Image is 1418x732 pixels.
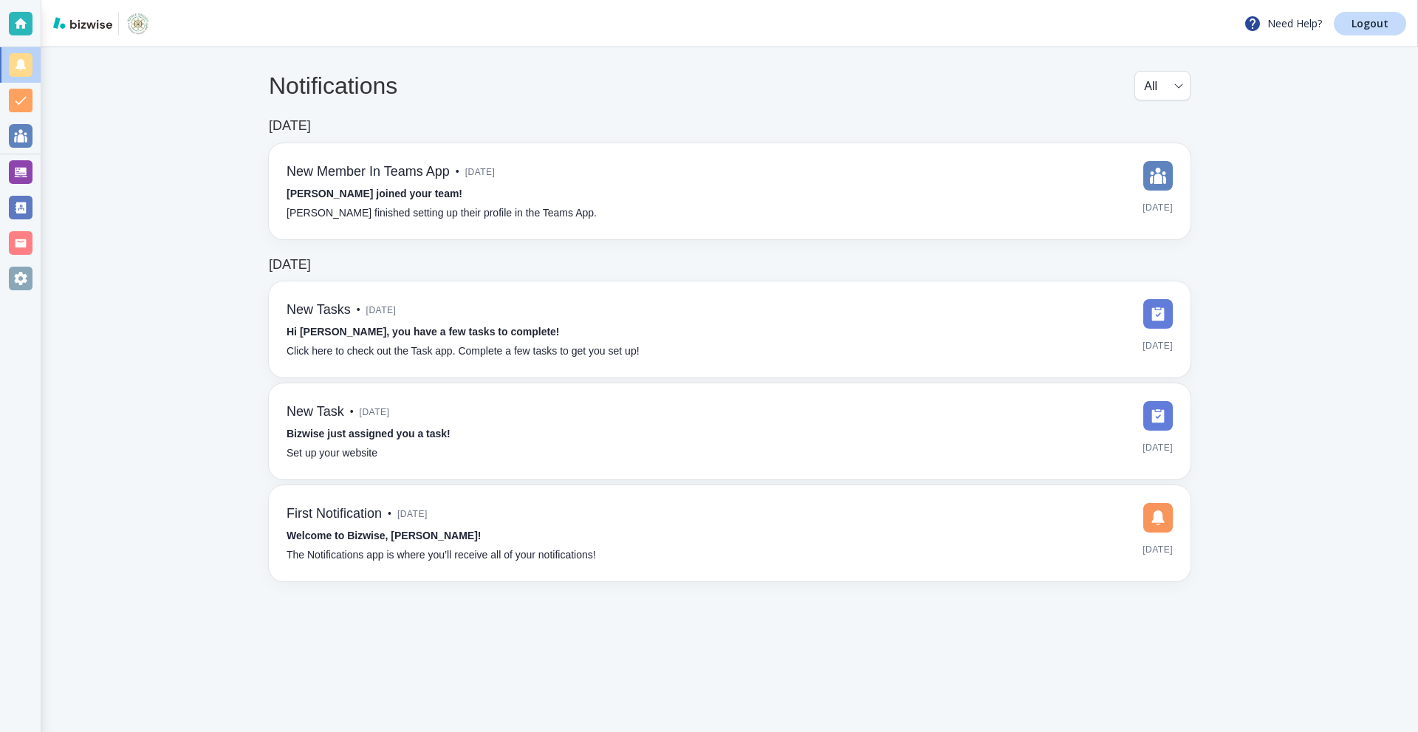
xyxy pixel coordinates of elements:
h6: New Task [287,404,344,420]
p: Click here to check out the Task app. Complete a few tasks to get you set up! [287,343,640,360]
img: DashboardSidebarNotification.svg [1143,503,1173,533]
p: • [388,506,391,522]
img: bizwise [53,17,112,29]
h6: [DATE] [269,257,311,273]
span: [DATE] [1143,335,1173,357]
p: [PERSON_NAME] finished setting up their profile in the Teams App. [287,205,597,222]
h6: New Tasks [287,302,351,318]
a: New Member In Teams App•[DATE][PERSON_NAME] joined your team![PERSON_NAME] finished setting up th... [269,143,1191,239]
h6: [DATE] [269,118,311,134]
span: [DATE] [465,161,496,183]
h4: Notifications [269,72,397,100]
span: [DATE] [397,503,428,525]
a: First Notification•[DATE]Welcome to Bizwise, [PERSON_NAME]!The Notifications app is where you’ll ... [269,485,1191,581]
p: • [456,164,459,180]
a: Logout [1334,12,1406,35]
h6: New Member In Teams App [287,164,450,180]
span: [DATE] [366,299,397,321]
span: [DATE] [1143,538,1173,561]
strong: Welcome to Bizwise, [PERSON_NAME]! [287,530,481,541]
img: DashboardSidebarTasks.svg [1143,299,1173,329]
strong: [PERSON_NAME] joined your team! [287,188,462,199]
a: New Task•[DATE]Bizwise just assigned you a task!Set up your website[DATE] [269,383,1191,479]
strong: Bizwise just assigned you a task! [287,428,451,439]
a: New Tasks•[DATE]Hi [PERSON_NAME], you have a few tasks to complete!Click here to check out the Ta... [269,281,1191,377]
h6: First Notification [287,506,382,522]
strong: Hi [PERSON_NAME], you have a few tasks to complete! [287,326,560,338]
p: Logout [1352,18,1388,29]
span: [DATE] [1143,437,1173,459]
img: DashboardSidebarTasks.svg [1143,401,1173,431]
p: • [357,302,360,318]
img: Middle Mission [125,12,151,35]
span: [DATE] [1143,196,1173,219]
p: Need Help? [1244,15,1322,33]
p: The Notifications app is where you’ll receive all of your notifications! [287,547,596,564]
p: • [350,404,354,420]
div: All [1144,72,1181,100]
img: DashboardSidebarTeams.svg [1143,161,1173,191]
p: Set up your website [287,445,377,462]
span: [DATE] [360,401,390,423]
